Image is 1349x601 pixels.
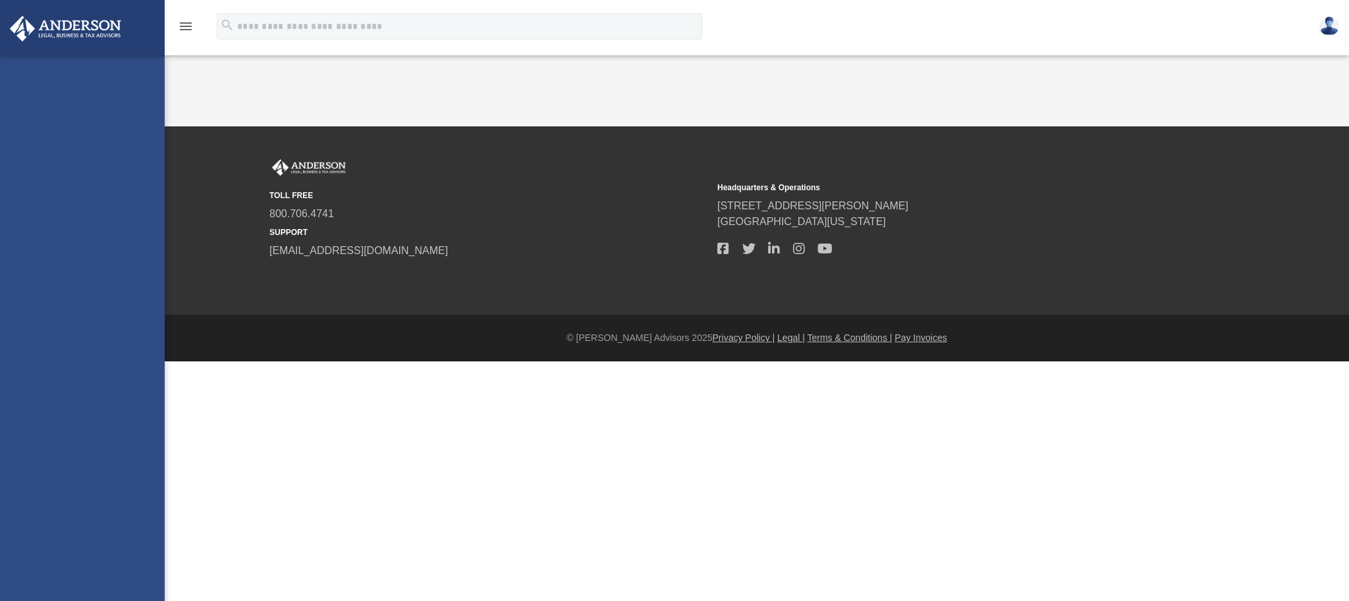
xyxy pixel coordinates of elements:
small: TOLL FREE [269,190,708,201]
div: © [PERSON_NAME] Advisors 2025 [165,331,1349,345]
a: Privacy Policy | [713,332,775,343]
img: Anderson Advisors Platinum Portal [6,16,125,41]
a: [EMAIL_ADDRESS][DOMAIN_NAME] [269,245,448,256]
a: Pay Invoices [895,332,947,343]
i: menu [178,18,194,34]
small: Headquarters & Operations [717,182,1156,194]
a: [STREET_ADDRESS][PERSON_NAME] [717,200,908,211]
a: 800.706.4741 [269,208,334,219]
a: menu [178,25,194,34]
i: search [220,18,234,32]
a: Terms & Conditions | [808,332,893,343]
a: Legal | [777,332,805,343]
a: [GEOGRAPHIC_DATA][US_STATE] [717,216,886,227]
img: Anderson Advisors Platinum Portal [269,159,348,176]
img: User Pic [1319,16,1339,36]
small: SUPPORT [269,226,708,238]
